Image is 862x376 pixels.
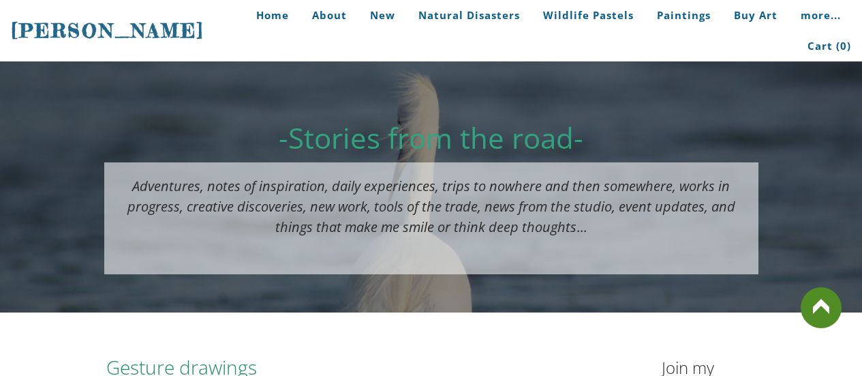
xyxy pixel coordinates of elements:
h2: -Stories from the road- [104,124,758,152]
em: Adventures, notes of inspiration, daily experiences, trips to nowhere and then somewhere, works i... [127,177,735,236]
font: ... [127,177,735,236]
span: [PERSON_NAME] [11,19,204,42]
span: 0 [840,39,847,53]
a: [PERSON_NAME] [11,18,204,44]
a: Cart (0) [797,31,851,61]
